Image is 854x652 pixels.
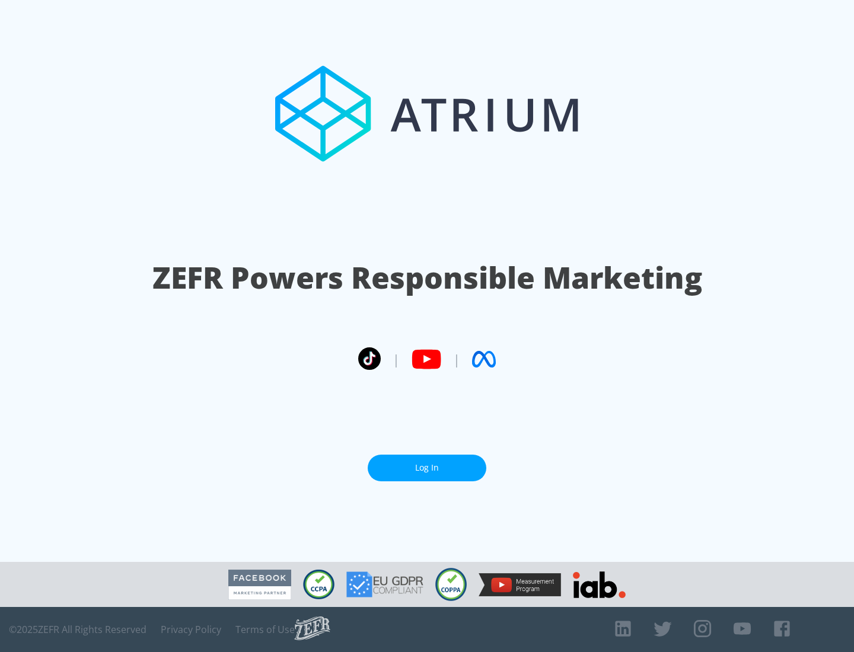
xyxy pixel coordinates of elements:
img: Facebook Marketing Partner [228,570,291,600]
img: COPPA Compliant [435,568,467,601]
span: | [393,350,400,368]
h1: ZEFR Powers Responsible Marketing [152,257,702,298]
span: | [453,350,460,368]
img: IAB [573,571,626,598]
a: Log In [368,455,486,481]
img: CCPA Compliant [303,570,334,599]
a: Privacy Policy [161,624,221,635]
img: YouTube Measurement Program [479,573,561,596]
span: © 2025 ZEFR All Rights Reserved [9,624,146,635]
img: GDPR Compliant [346,571,423,597]
a: Terms of Use [235,624,295,635]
